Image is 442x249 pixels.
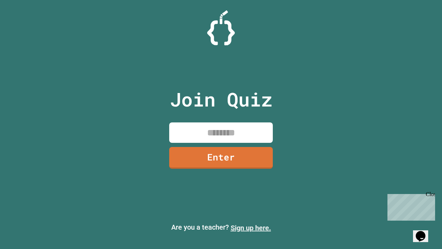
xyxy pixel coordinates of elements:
img: Logo.svg [207,10,235,45]
p: Are you a teacher? [6,222,436,233]
a: Sign up here. [231,224,271,232]
iframe: chat widget [413,221,435,242]
a: Enter [169,147,273,169]
iframe: chat widget [385,191,435,221]
div: Chat with us now!Close [3,3,48,44]
p: Join Quiz [170,85,272,114]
